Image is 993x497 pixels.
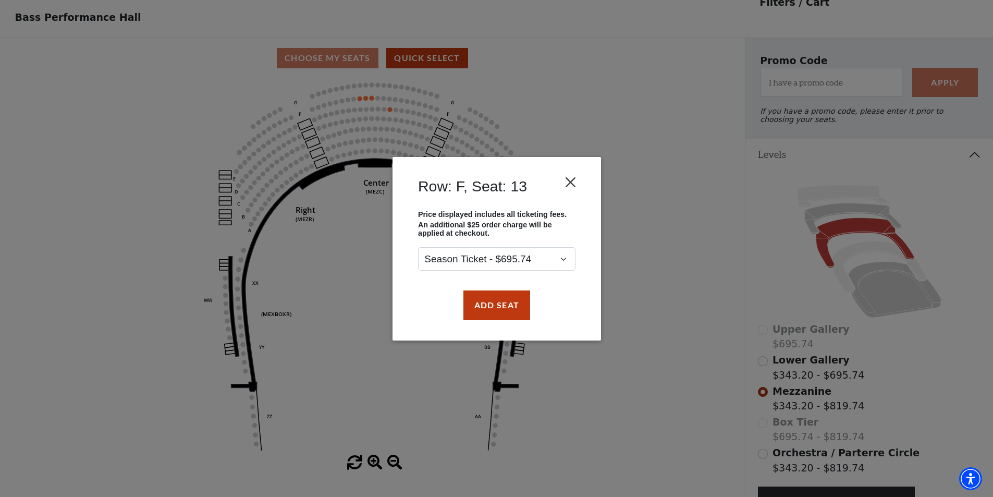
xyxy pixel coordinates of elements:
button: Close [560,172,580,192]
button: Add Seat [463,290,530,320]
h4: Row: F, Seat: 13 [418,177,527,195]
p: An additional $25 order charge will be applied at checkout. [418,221,575,237]
div: Accessibility Menu [959,467,982,490]
p: Price displayed includes all ticketing fees. [418,210,575,218]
